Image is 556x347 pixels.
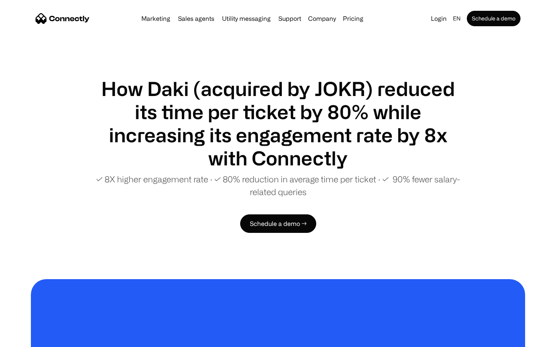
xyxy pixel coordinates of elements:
[93,77,463,170] h1: How Daki (acquired by JOKR) reduced its time per ticket by 80% while increasing its engagement ra...
[340,15,366,22] a: Pricing
[275,15,304,22] a: Support
[450,13,465,24] div: en
[36,13,90,24] a: home
[467,11,520,26] a: Schedule a demo
[453,13,461,24] div: en
[306,13,338,24] div: Company
[138,15,173,22] a: Marketing
[219,15,274,22] a: Utility messaging
[428,13,450,24] a: Login
[15,334,46,344] ul: Language list
[175,15,217,22] a: Sales agents
[308,13,336,24] div: Company
[240,214,316,233] a: Schedule a demo →
[93,173,463,198] p: ✓ 8X higher engagement rate ∙ ✓ 80% reduction in average time per ticket ∙ ✓ 90% fewer salary-rel...
[8,333,46,344] aside: Language selected: English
